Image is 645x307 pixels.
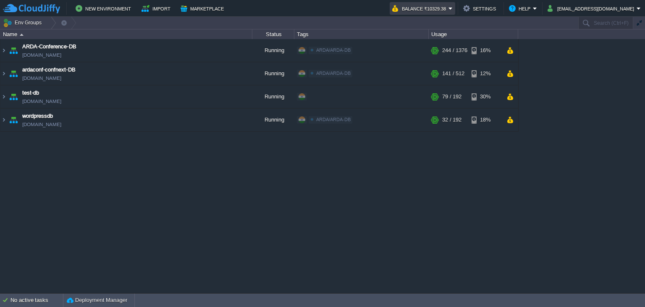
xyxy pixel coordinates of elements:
div: Usage [429,29,518,39]
img: AMDAwAAAACH5BAEAAAAALAAAAAABAAEAAAICRAEAOw== [0,85,7,108]
a: ARDA-Conference-DB [22,42,76,51]
span: ARDA/ARDA-DB [316,48,351,53]
iframe: chat widget [610,273,637,299]
span: [DOMAIN_NAME] [22,51,61,59]
img: AMDAwAAAACH5BAEAAAAALAAAAAABAAEAAAICRAEAOw== [0,109,7,131]
div: 12% [472,62,499,85]
span: [DOMAIN_NAME] [22,74,61,82]
span: ARDA/ARDA-DB [316,71,351,76]
button: Settings [463,3,498,13]
button: Marketplace [181,3,226,13]
div: Running [252,62,294,85]
img: AMDAwAAAACH5BAEAAAAALAAAAAABAAEAAAICRAEAOw== [20,34,24,36]
div: Running [252,109,294,131]
img: AMDAwAAAACH5BAEAAAAALAAAAAABAAEAAAICRAEAOw== [8,85,19,108]
button: Import [142,3,173,13]
button: Env Groups [3,17,45,29]
a: wordpressdb [22,112,53,120]
img: CloudJiffy [3,3,60,14]
div: 141 / 512 [442,62,464,85]
a: test-db [22,89,39,97]
div: Status [253,29,294,39]
button: New Environment [76,3,134,13]
img: AMDAwAAAACH5BAEAAAAALAAAAAABAAEAAAICRAEAOw== [8,39,19,62]
div: 30% [472,85,499,108]
img: AMDAwAAAACH5BAEAAAAALAAAAAABAAEAAAICRAEAOw== [0,62,7,85]
div: 79 / 192 [442,85,461,108]
span: [DOMAIN_NAME] [22,120,61,129]
button: [EMAIL_ADDRESS][DOMAIN_NAME] [548,3,637,13]
div: Name [1,29,252,39]
div: 18% [472,109,499,131]
div: Running [252,39,294,62]
button: Balance ₹10329.38 [392,3,448,13]
div: 16% [472,39,499,62]
div: 244 / 1376 [442,39,467,62]
img: AMDAwAAAACH5BAEAAAAALAAAAAABAAEAAAICRAEAOw== [8,62,19,85]
div: Tags [295,29,428,39]
div: No active tasks [10,294,63,307]
span: ARDA/ARDA-DB [316,117,351,122]
div: 32 / 192 [442,109,461,131]
button: Deployment Manager [67,296,127,304]
img: AMDAwAAAACH5BAEAAAAALAAAAAABAAEAAAICRAEAOw== [0,39,7,62]
img: AMDAwAAAACH5BAEAAAAALAAAAAABAAEAAAICRAEAOw== [8,109,19,131]
div: Running [252,85,294,108]
span: [DOMAIN_NAME] [22,97,61,106]
button: Help [509,3,533,13]
a: ardaconf-confnext-DB [22,66,76,74]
